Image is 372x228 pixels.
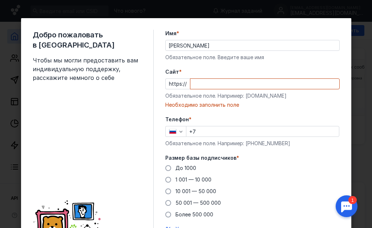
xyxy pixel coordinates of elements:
div: Обязательное поле. Например: [PHONE_NUMBER] [165,140,340,147]
span: 50 001 — 500 000 [175,200,221,206]
span: 10 001 — 50 000 [175,188,216,194]
div: Обязательное поле. Например: [DOMAIN_NAME] [165,92,340,99]
div: Обязательное поле. Введите ваше имя [165,54,340,61]
span: Добро пожаловать в [GEOGRAPHIC_DATA] [33,30,142,50]
span: Cайт [165,68,179,76]
div: 1 [16,4,25,12]
span: Чтобы мы могли предоставить вам индивидуальную поддержку, расскажите немного о себе [33,56,142,82]
span: Телефон [165,116,189,123]
span: 1 001 — 10 000 [175,176,211,183]
span: Более 500 000 [175,211,213,217]
span: Имя [165,30,177,37]
span: До 1000 [175,165,196,171]
div: Необходимо заполнить поле [165,101,340,109]
span: Размер базы подписчиков [165,154,236,162]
